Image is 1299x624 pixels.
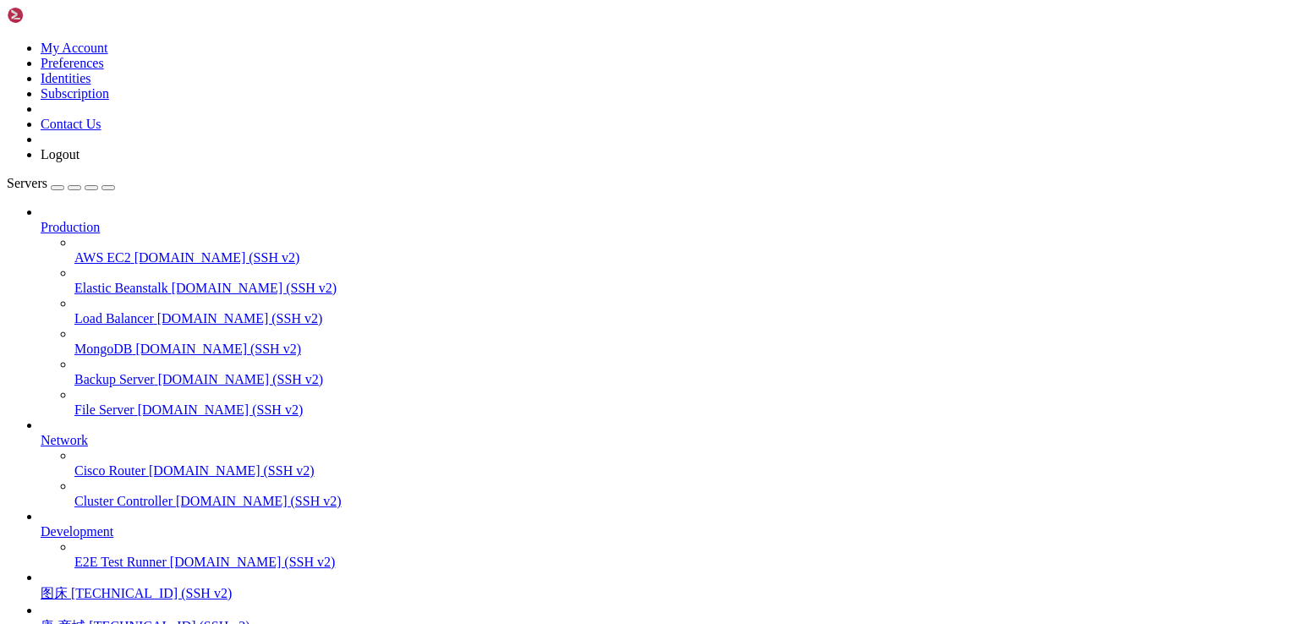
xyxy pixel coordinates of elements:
a: Logout [41,147,79,161]
span: Servers [7,176,47,190]
span: Load Balancer [74,311,154,326]
li: Load Balancer [DOMAIN_NAME] (SSH v2) [74,296,1292,326]
span: [TECHNICAL_ID] (SSH v2) [71,586,232,600]
li: File Server [DOMAIN_NAME] (SSH v2) [74,387,1292,418]
span: [DOMAIN_NAME] (SSH v2) [149,463,315,478]
a: My Account [41,41,108,55]
span: [DOMAIN_NAME] (SSH v2) [157,311,323,326]
a: E2E Test Runner [DOMAIN_NAME] (SSH v2) [74,555,1292,570]
span: Development [41,524,113,539]
img: Shellngn [7,7,104,24]
li: Network [41,418,1292,509]
span: 图床 [41,586,68,600]
a: Cluster Controller [DOMAIN_NAME] (SSH v2) [74,494,1292,509]
span: Production [41,220,100,234]
a: AWS EC2 [DOMAIN_NAME] (SSH v2) [74,250,1292,265]
span: [DOMAIN_NAME] (SSH v2) [135,342,301,356]
span: AWS EC2 [74,250,131,265]
span: E2E Test Runner [74,555,167,569]
li: MongoDB [DOMAIN_NAME] (SSH v2) [74,326,1292,357]
span: Cluster Controller [74,494,173,508]
li: AWS EC2 [DOMAIN_NAME] (SSH v2) [74,235,1292,265]
a: Load Balancer [DOMAIN_NAME] (SSH v2) [74,311,1292,326]
li: Cluster Controller [DOMAIN_NAME] (SSH v2) [74,479,1292,509]
a: MongoDB [DOMAIN_NAME] (SSH v2) [74,342,1292,357]
span: [DOMAIN_NAME] (SSH v2) [176,494,342,508]
a: Production [41,220,1292,235]
a: 图床 [TECHNICAL_ID] (SSH v2) [41,585,1292,603]
span: [DOMAIN_NAME] (SSH v2) [158,372,324,386]
a: File Server [DOMAIN_NAME] (SSH v2) [74,402,1292,418]
span: Cisco Router [74,463,145,478]
a: Servers [7,176,115,190]
li: Elastic Beanstalk [DOMAIN_NAME] (SSH v2) [74,265,1292,296]
a: Development [41,524,1292,539]
li: Cisco Router [DOMAIN_NAME] (SSH v2) [74,448,1292,479]
span: [DOMAIN_NAME] (SSH v2) [138,402,304,417]
a: Subscription [41,86,109,101]
a: Network [41,433,1292,448]
span: Elastic Beanstalk [74,281,168,295]
li: Development [41,509,1292,570]
li: Production [41,205,1292,418]
span: [DOMAIN_NAME] (SSH v2) [172,281,337,295]
a: Contact Us [41,117,101,131]
span: Backup Server [74,372,155,386]
span: [DOMAIN_NAME] (SSH v2) [170,555,336,569]
a: Cisco Router [DOMAIN_NAME] (SSH v2) [74,463,1292,479]
a: Preferences [41,56,104,70]
a: Elastic Beanstalk [DOMAIN_NAME] (SSH v2) [74,281,1292,296]
li: E2E Test Runner [DOMAIN_NAME] (SSH v2) [74,539,1292,570]
span: File Server [74,402,134,417]
a: Backup Server [DOMAIN_NAME] (SSH v2) [74,372,1292,387]
span: Network [41,433,88,447]
li: 图床 [TECHNICAL_ID] (SSH v2) [41,570,1292,603]
li: Backup Server [DOMAIN_NAME] (SSH v2) [74,357,1292,387]
span: [DOMAIN_NAME] (SSH v2) [134,250,300,265]
a: Identities [41,71,91,85]
span: MongoDB [74,342,132,356]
